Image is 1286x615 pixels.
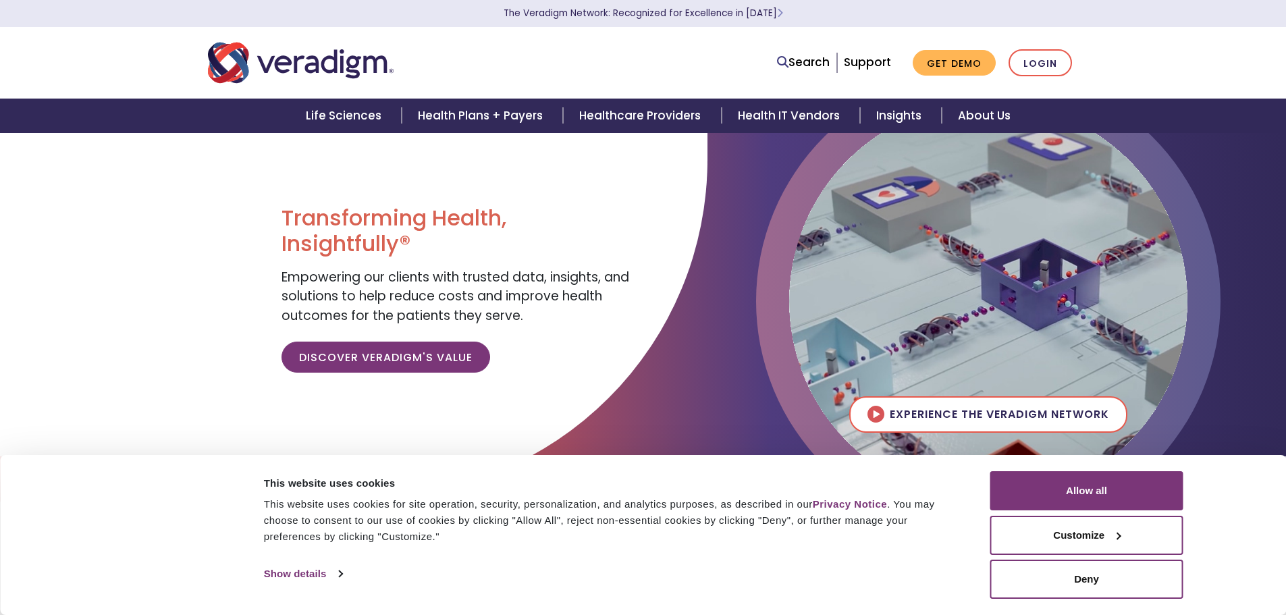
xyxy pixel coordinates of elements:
a: Login [1009,49,1072,77]
a: The Veradigm Network: Recognized for Excellence in [DATE]Learn More [504,7,783,20]
a: Search [777,53,830,72]
button: Customize [990,516,1183,555]
a: Discover Veradigm's Value [282,342,490,373]
a: About Us [942,99,1027,133]
a: Health IT Vendors [722,99,860,133]
a: Life Sciences [290,99,402,133]
a: Get Demo [913,50,996,76]
span: Learn More [777,7,783,20]
div: This website uses cookies for site operation, security, personalization, and analytics purposes, ... [264,496,960,545]
div: This website uses cookies [264,475,960,491]
h1: Transforming Health, Insightfully® [282,205,633,257]
a: Show details [264,564,342,584]
a: Healthcare Providers [563,99,721,133]
img: Veradigm logo [208,41,394,85]
button: Allow all [990,471,1183,510]
a: Privacy Notice [813,498,887,510]
a: Insights [860,99,942,133]
a: Health Plans + Payers [402,99,563,133]
a: Support [844,54,891,70]
span: Empowering our clients with trusted data, insights, and solutions to help reduce costs and improv... [282,268,629,325]
button: Deny [990,560,1183,599]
